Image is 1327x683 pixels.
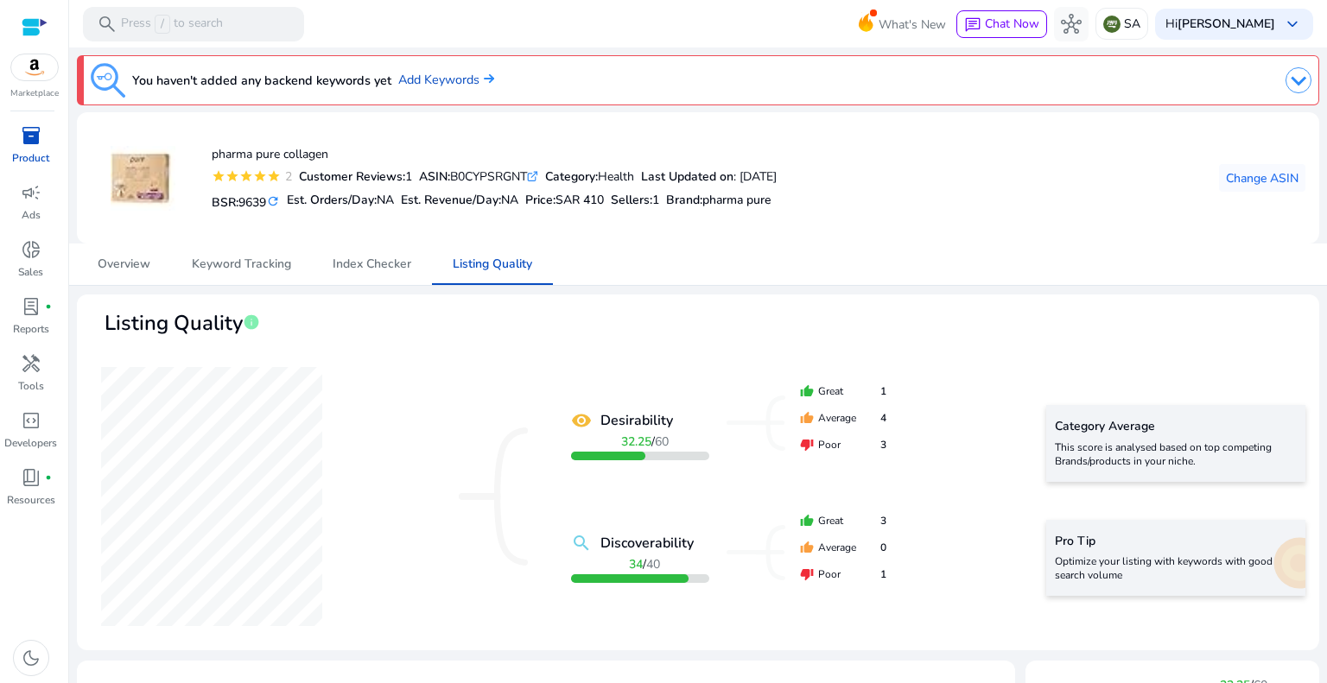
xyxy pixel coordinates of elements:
h5: Est. Orders/Day: [287,193,394,208]
div: : [DATE] [641,168,777,186]
span: fiber_manual_record [45,474,52,481]
p: Optimize your listing with keywords with good search volume [1055,554,1297,582]
mat-icon: thumb_down [800,567,814,581]
div: Average [800,540,886,555]
span: chat [964,16,981,34]
mat-icon: search [571,533,592,553]
h5: Price: [525,193,604,208]
span: donut_small [21,239,41,260]
span: campaign [21,182,41,203]
mat-icon: thumb_up [800,384,814,398]
b: Desirability [600,410,673,431]
mat-icon: star [225,169,239,183]
span: 9639 [238,194,266,211]
p: This score is analysed based on top competing Brands/products in your niche. [1055,440,1297,468]
p: Press to search [121,15,223,34]
span: search [97,14,117,35]
img: arrow-right.svg [479,73,494,84]
b: [PERSON_NAME] [1178,16,1275,32]
span: book_4 [21,467,41,488]
h4: pharma pure collagen [212,148,777,162]
p: Sales [18,264,43,280]
span: Change ASIN [1226,169,1298,187]
b: Customer Reviews: [299,168,405,185]
div: Great [800,383,886,399]
button: hub [1054,7,1089,41]
span: pharma pure [702,192,771,208]
mat-icon: star [212,169,225,183]
img: dropdown-arrow.svg [1286,67,1311,93]
h5: BSR: [212,192,280,211]
div: B0CYPSRGNT [419,168,538,186]
div: 2 [281,168,292,186]
span: / [155,15,170,34]
span: Chat Now [985,16,1039,32]
p: Resources [7,492,55,508]
p: SA [1124,9,1140,39]
img: amazon.svg [11,54,58,80]
mat-icon: thumb_down [800,438,814,452]
mat-icon: star [267,169,281,183]
span: 4 [880,410,886,426]
span: hub [1061,14,1082,35]
span: SAR 410 [556,192,604,208]
span: 3 [880,513,886,528]
span: Index Checker [333,258,411,270]
span: 3 [880,437,886,452]
b: ASIN: [419,168,450,185]
p: Hi [1165,18,1275,30]
span: Keyword Tracking [192,258,291,270]
p: Developers [4,435,57,451]
span: keyboard_arrow_down [1282,14,1303,35]
span: 0 [880,540,886,555]
b: 34 [629,556,643,572]
span: NA [377,192,394,208]
span: 1 [880,383,886,399]
img: sa.svg [1103,16,1121,33]
span: Overview [98,258,150,270]
mat-icon: remove_red_eye [571,410,592,431]
div: 1 [299,168,412,186]
span: NA [501,192,518,208]
h5: Category Average [1055,420,1297,434]
span: dark_mode [21,648,41,668]
span: Brand [666,192,700,208]
span: handyman [21,353,41,374]
mat-icon: star [253,169,267,183]
b: 32.25 [621,433,651,450]
span: 60 [655,433,669,450]
div: Average [800,410,886,426]
b: Discoverability [600,533,694,553]
span: code_blocks [21,410,41,431]
img: keyword-tracking.svg [91,63,125,98]
span: / [629,556,660,572]
mat-icon: thumb_up [800,541,814,554]
h3: You haven't added any backend keywords yet [132,70,391,91]
h5: : [666,193,771,208]
div: Health [545,168,634,186]
div: Great [800,513,886,528]
span: lab_profile [21,296,41,317]
mat-icon: thumb_up [800,514,814,528]
b: Category: [545,168,598,185]
div: Poor [800,437,886,452]
mat-icon: thumb_up [800,411,814,425]
button: Change ASIN [1219,164,1305,192]
span: Listing Quality [453,258,532,270]
h5: Est. Revenue/Day: [401,193,518,208]
mat-icon: refresh [266,193,280,210]
span: inventory_2 [21,125,41,146]
mat-icon: star [239,169,253,183]
p: Marketplace [10,87,59,100]
a: Add Keywords [398,71,494,90]
div: Poor [800,566,886,582]
span: 1 [652,192,659,208]
p: Product [12,150,49,166]
button: chatChat Now [956,10,1047,38]
p: Ads [22,207,41,223]
h5: Sellers: [611,193,659,208]
span: 1 [880,566,886,582]
span: What's New [879,9,946,40]
span: info [243,313,260,331]
h5: Pro Tip [1055,534,1297,549]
